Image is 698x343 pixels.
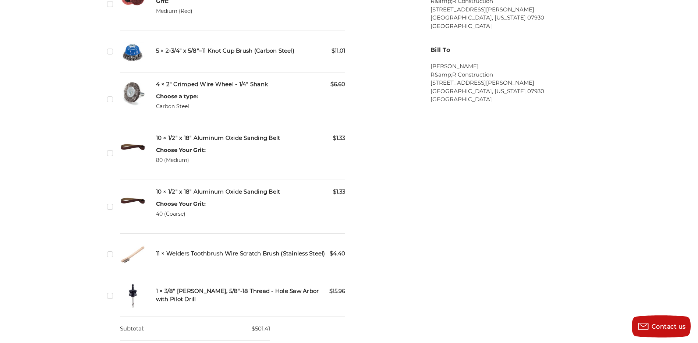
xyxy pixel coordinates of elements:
h3: Bill To [431,46,578,54]
li: [GEOGRAPHIC_DATA] [431,22,578,31]
h5: 11 × Welders Toothbrush Wire Scratch Brush (Stainless Steel) [156,250,346,258]
dd: Carbon Steel [156,103,198,110]
li: [STREET_ADDRESS][PERSON_NAME] [431,6,578,14]
h5: 10 × 1/2" x 18" Aluminum Oxide Sanding Belt [156,134,346,142]
dt: Subtotal: [120,317,144,341]
span: $6.60 [330,80,345,89]
img: 1/2" x 18" Aluminum Oxide File Belt [120,134,146,160]
h5: 1 × 3/8" [PERSON_NAME], 5/8"-18 Thread - Hole Saw Arbor with Pilot Drill [156,287,346,304]
span: $4.40 [330,250,345,258]
dd: 80 (Medium) [156,156,206,164]
span: $1.33 [333,134,345,142]
li: [PERSON_NAME] [431,62,578,71]
dd: $501.41 [120,317,270,341]
li: [GEOGRAPHIC_DATA], [US_STATE] 07930 [431,14,578,22]
img: Crimped Wire Wheel with Shank [120,80,146,106]
img: Stainless Steel Welders Toothbrush [120,241,146,267]
dd: Medium (Red) [156,7,192,15]
dt: Choose a type: [156,92,198,101]
h5: 5 × 2-3/4″ x 5/8″–11 Knot Cup Brush (Carbon Steel) [156,47,346,55]
h5: 10 × 1/2" x 18" Aluminum Oxide Sanding Belt [156,188,346,196]
span: $15.96 [329,287,345,296]
span: Contact us [652,323,686,330]
dd: 40 (Coarse) [156,210,206,218]
li: [STREET_ADDRESS][PERSON_NAME] [431,79,578,87]
li: R&amp;R Construction [431,71,578,79]
button: Contact us [632,315,691,337]
h5: 4 × 2" Crimped Wire Wheel - 1/4" Shank [156,80,346,89]
span: $1.33 [333,188,345,196]
li: [GEOGRAPHIC_DATA], [US_STATE] 07930 [431,87,578,96]
img: 3/8" Hex Shank Arbor with 5/8-18 thread for hole saws [120,283,146,309]
span: $11.01 [332,47,345,55]
dt: Choose Your Grit: [156,200,206,208]
img: 2-3/4″ x 5/8″–11 Knot Cup Brush (Carbon Steel) [120,39,146,64]
li: [GEOGRAPHIC_DATA] [431,95,578,104]
dt: Choose Your Grit: [156,146,206,155]
img: 1/2" x 18" Aluminum Oxide File Belt [120,188,146,213]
